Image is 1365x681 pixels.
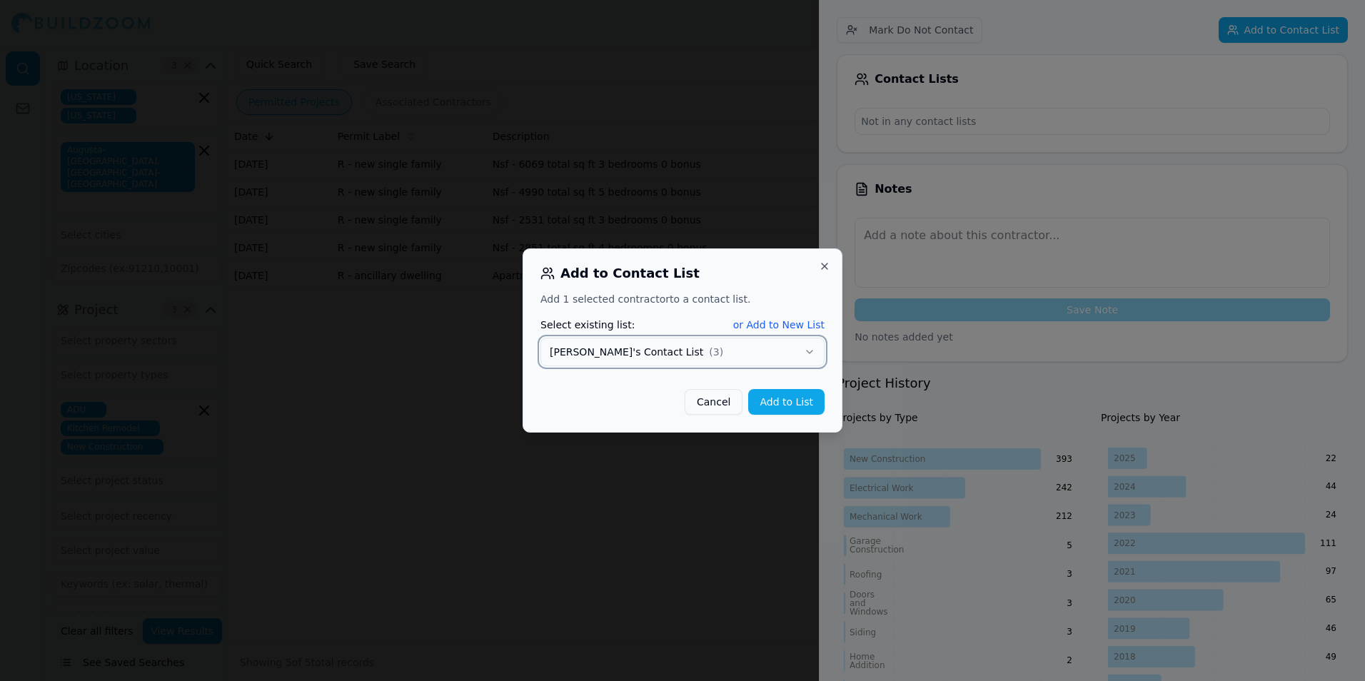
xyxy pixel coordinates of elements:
[540,266,825,281] h2: Add to Contact List
[540,292,825,306] div: Add 1 selected contractor to a contact list.
[540,318,635,332] span: Select existing list:
[748,389,825,415] button: Add to List
[733,318,825,332] button: or Add to New List
[685,389,742,415] button: Cancel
